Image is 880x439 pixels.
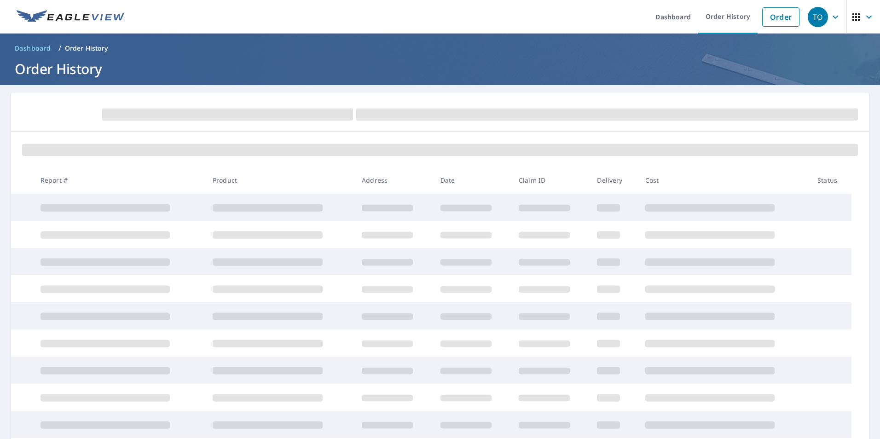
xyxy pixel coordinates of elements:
[638,167,810,194] th: Cost
[11,41,869,56] nav: breadcrumb
[354,167,433,194] th: Address
[433,167,511,194] th: Date
[808,7,828,27] div: TO
[511,167,590,194] th: Claim ID
[33,167,205,194] th: Report #
[15,44,51,53] span: Dashboard
[590,167,637,194] th: Delivery
[11,41,55,56] a: Dashboard
[17,10,125,24] img: EV Logo
[11,59,869,78] h1: Order History
[810,167,851,194] th: Status
[205,167,354,194] th: Product
[762,7,799,27] a: Order
[58,43,61,54] li: /
[65,44,108,53] p: Order History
